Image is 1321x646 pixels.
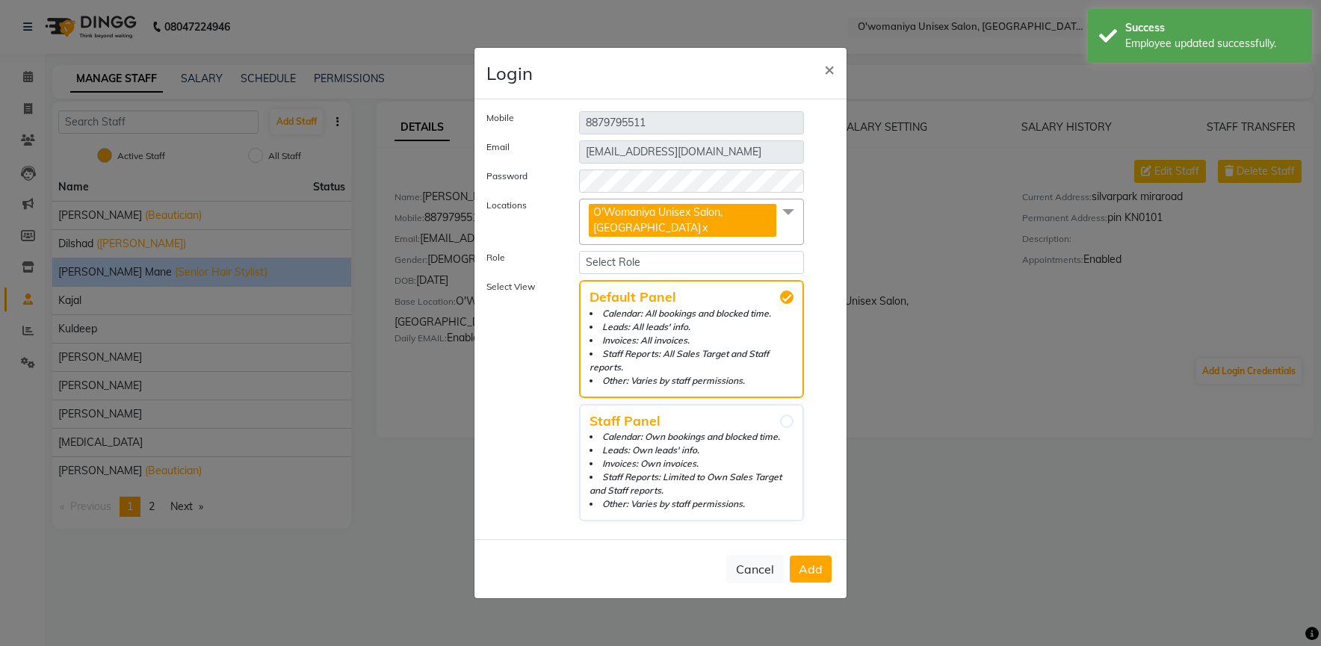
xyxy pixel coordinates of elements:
li: Calendar: All bookings and blocked time. [590,307,793,320]
label: Role [475,251,568,268]
li: Other: Varies by staff permissions. [590,374,793,388]
input: Staff PanelCalendar: Own bookings and blocked time.Leads: Own leads' info.Invoices: Own invoices.... [780,414,793,428]
button: Close [812,48,847,90]
li: Staff Reports: Limited to Own Sales Target and Staff reports. [590,470,793,497]
input: Email [579,140,804,164]
a: x [701,221,708,235]
button: Cancel [726,555,784,583]
li: Leads: Own leads' info. [590,444,793,457]
li: Invoices: Own invoices. [590,457,793,470]
input: Default PanelCalendar: All bookings and blocked time.Leads: All leads' info.Invoices: All invoice... [780,291,793,304]
label: Select View [475,280,568,521]
button: Add [790,556,832,583]
li: Calendar: Own bookings and blocked time. [590,430,793,444]
label: Mobile [475,111,568,128]
span: Default Panel [590,291,793,304]
label: Email [475,140,568,158]
input: Mobile [579,111,804,134]
div: Employee updated successfully. [1125,36,1301,52]
span: Staff Panel [590,414,793,428]
li: Invoices: All invoices. [590,334,793,347]
span: × [824,58,835,80]
h4: Login [486,60,533,87]
li: Staff Reports: All Sales Target and Staff reports. [590,347,793,374]
span: O'Womaniya Unisex Salon, [GEOGRAPHIC_DATA] [593,205,723,235]
span: Add [799,562,823,577]
label: Password [475,170,568,187]
label: Locations [475,199,568,240]
div: Success [1125,20,1301,36]
li: Leads: All leads' info. [590,320,793,334]
li: Other: Varies by staff permissions. [590,497,793,511]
